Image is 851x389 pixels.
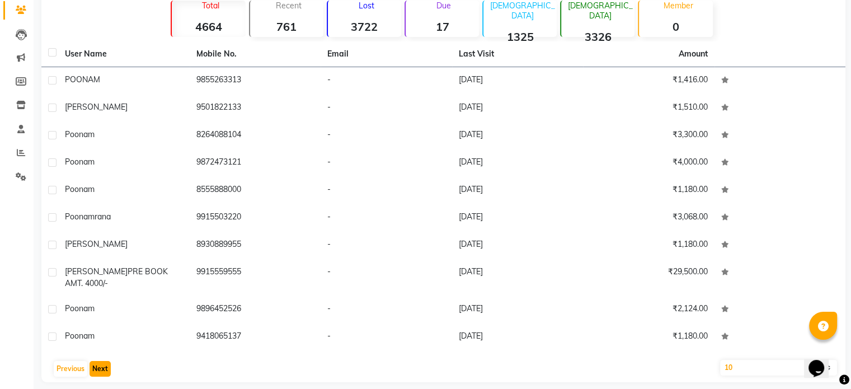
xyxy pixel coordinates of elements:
[90,361,111,377] button: Next
[452,177,584,204] td: [DATE]
[190,122,321,149] td: 8264088104
[583,149,714,177] td: ₹4,000.00
[406,20,479,34] strong: 17
[328,20,401,34] strong: 3722
[452,259,584,296] td: [DATE]
[172,20,245,34] strong: 4664
[804,344,840,378] iframe: chat widget
[321,259,452,296] td: -
[483,30,557,44] strong: 1325
[255,1,323,11] p: Recent
[65,129,95,139] span: Poonam
[321,177,452,204] td: -
[561,30,634,44] strong: 3326
[321,232,452,259] td: -
[321,67,452,95] td: -
[65,74,100,85] span: POONAM
[452,324,584,351] td: [DATE]
[190,95,321,122] td: 9501822133
[65,157,95,167] span: poonam
[190,41,321,67] th: Mobile No.
[408,1,479,11] p: Due
[643,1,712,11] p: Member
[95,212,111,222] span: rana
[65,102,128,112] span: [PERSON_NAME]
[65,303,95,313] span: Poonam
[190,324,321,351] td: 9418065137
[190,177,321,204] td: 8555888000
[190,232,321,259] td: 8930889955
[452,204,584,232] td: [DATE]
[583,296,714,324] td: ₹2,124.00
[583,177,714,204] td: ₹1,180.00
[321,204,452,232] td: -
[583,204,714,232] td: ₹3,068.00
[65,331,95,341] span: Poonam
[321,95,452,122] td: -
[65,266,128,276] span: [PERSON_NAME]
[583,232,714,259] td: ₹1,180.00
[672,41,714,67] th: Amount
[332,1,401,11] p: Lost
[639,20,712,34] strong: 0
[452,296,584,324] td: [DATE]
[54,361,87,377] button: Previous
[65,184,95,194] span: Poonam
[583,67,714,95] td: ₹1,416.00
[250,20,323,34] strong: 761
[65,212,95,222] span: poonam
[321,122,452,149] td: -
[583,259,714,296] td: ₹29,500.00
[452,41,584,67] th: Last Visit
[566,1,634,21] p: [DEMOGRAPHIC_DATA]
[583,95,714,122] td: ₹1,510.00
[452,122,584,149] td: [DATE]
[190,149,321,177] td: 9872473121
[583,324,714,351] td: ₹1,180.00
[190,259,321,296] td: 9915559555
[452,95,584,122] td: [DATE]
[488,1,557,21] p: [DEMOGRAPHIC_DATA]
[452,232,584,259] td: [DATE]
[452,67,584,95] td: [DATE]
[321,324,452,351] td: -
[321,41,452,67] th: Email
[65,239,128,249] span: [PERSON_NAME]
[583,122,714,149] td: ₹3,300.00
[190,204,321,232] td: 9915503220
[321,149,452,177] td: -
[176,1,245,11] p: Total
[321,296,452,324] td: -
[58,41,190,67] th: User Name
[452,149,584,177] td: [DATE]
[190,67,321,95] td: 9855263313
[190,296,321,324] td: 9896452526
